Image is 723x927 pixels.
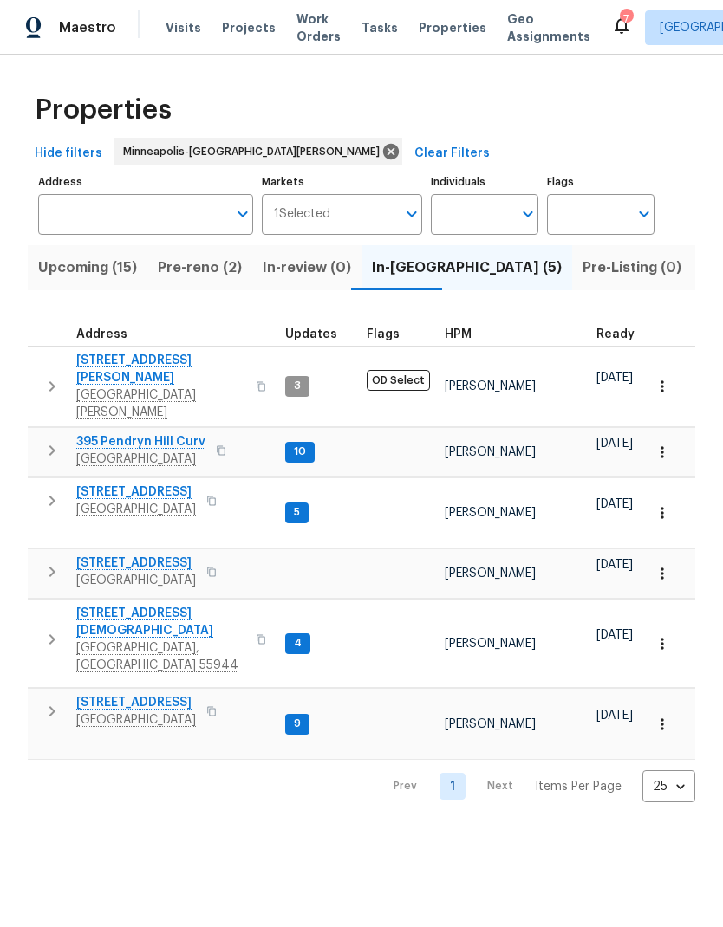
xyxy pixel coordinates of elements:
span: Properties [419,19,486,36]
label: Individuals [431,177,538,187]
span: [PERSON_NAME] [445,718,536,730]
span: Geo Assignments [507,10,590,45]
button: Hide filters [28,138,109,170]
label: Address [38,177,253,187]
span: Ready [596,328,635,340]
span: 1 Selected [274,207,330,222]
span: 3 [287,379,308,393]
span: [DATE] [596,559,633,571]
span: Upcoming (15) [38,256,137,280]
button: Open [632,202,656,226]
a: Goto page 1 [440,773,466,800]
span: [DATE] [596,498,633,510]
button: Open [231,202,255,226]
span: Projects [222,19,276,36]
nav: Pagination Navigation [377,770,695,802]
span: 10 [287,444,313,459]
span: Visits [166,19,201,36]
span: [PERSON_NAME] [445,638,536,650]
span: In-[GEOGRAPHIC_DATA] (5) [372,256,562,280]
span: Pre-Listing (0) [583,256,681,280]
span: Maestro [59,19,116,36]
label: Flags [547,177,655,187]
span: OD Select [367,370,430,391]
span: Flags [367,328,400,340]
span: Minneapolis-[GEOGRAPHIC_DATA][PERSON_NAME] [123,143,387,160]
span: HPM [445,328,472,340]
span: [DATE] [596,372,633,384]
div: 7 [620,10,632,28]
span: In-review (0) [263,256,351,280]
span: Properties [35,101,172,119]
button: Clear Filters [407,138,497,170]
button: Open [400,202,424,226]
label: Markets [262,177,423,187]
div: 25 [642,764,695,809]
span: [DATE] [596,710,633,722]
span: [PERSON_NAME] [445,380,536,392]
span: [DATE] [596,438,633,450]
span: Tasks [361,22,398,34]
span: [DATE] [596,629,633,641]
span: [PERSON_NAME] [445,507,536,519]
span: Pre-reno (2) [158,256,242,280]
span: 9 [287,716,308,731]
span: Clear Filters [414,143,490,165]
button: Open [516,202,540,226]
span: Updates [285,328,337,340]
span: Hide filters [35,143,102,165]
span: [PERSON_NAME] [445,446,536,458]
span: Work Orders [296,10,341,45]
span: Address [76,328,127,340]
span: 5 [287,505,307,520]
p: Items Per Page [535,778,622,795]
div: Earliest renovation start date (first business day after COE or Checkout) [596,328,650,340]
div: Minneapolis-[GEOGRAPHIC_DATA][PERSON_NAME] [114,138,402,165]
span: [PERSON_NAME] [445,567,536,580]
span: 4 [287,636,309,651]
